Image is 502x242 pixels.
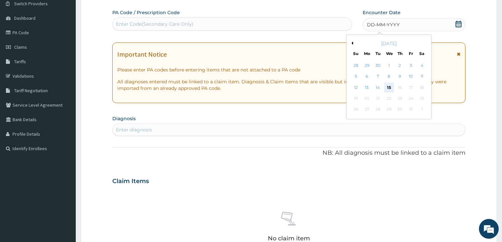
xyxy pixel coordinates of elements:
[406,83,416,93] div: Not available Friday, October 17th, 2025
[362,83,372,93] div: Choose Monday, October 13th, 2025
[14,44,27,50] span: Claims
[406,61,416,70] div: Choose Friday, October 3rd, 2025
[406,105,416,115] div: Not available Friday, October 31st, 2025
[373,72,383,82] div: Choose Tuesday, October 7th, 2025
[351,105,361,115] div: Not available Sunday, October 26th, 2025
[34,37,111,45] div: Chat with us now
[353,51,359,56] div: Su
[417,83,427,93] div: Not available Saturday, October 18th, 2025
[395,105,405,115] div: Not available Thursday, October 30th, 2025
[108,3,124,19] div: Minimize live chat window
[417,72,427,82] div: Choose Saturday, October 11th, 2025
[364,51,370,56] div: Mo
[112,149,466,157] p: NB: All diagnosis must be linked to a claim item
[112,178,149,185] h3: Claim Items
[373,61,383,70] div: Choose Tuesday, September 30th, 2025
[116,126,152,133] div: Enter diagnosis
[417,94,427,103] div: Not available Saturday, October 25th, 2025
[14,59,26,65] span: Tariffs
[406,72,416,82] div: Choose Friday, October 10th, 2025
[350,60,427,115] div: month 2025-10
[3,167,125,190] textarea: Type your message and hit 'Enter'
[268,235,310,242] p: No claim item
[362,61,372,70] div: Choose Monday, September 29th, 2025
[386,51,392,56] div: We
[395,94,405,103] div: Not available Thursday, October 23rd, 2025
[112,9,180,16] label: PA Code / Prescription Code
[14,88,48,94] span: Tariff Negotiation
[112,115,136,122] label: Diagnosis
[395,61,405,70] div: Choose Thursday, October 2nd, 2025
[14,1,48,7] span: Switch Providers
[117,67,461,73] p: Please enter PA codes before entering items that are not attached to a PA code
[397,51,403,56] div: Th
[384,72,394,82] div: Choose Wednesday, October 8th, 2025
[406,94,416,103] div: Not available Friday, October 24th, 2025
[12,33,27,49] img: d_794563401_company_1708531726252_794563401
[38,77,91,143] span: We're online!
[395,83,405,93] div: Not available Thursday, October 16th, 2025
[373,105,383,115] div: Not available Tuesday, October 28th, 2025
[362,105,372,115] div: Not available Monday, October 27th, 2025
[349,40,429,47] div: [DATE]
[14,15,36,21] span: Dashboard
[351,83,361,93] div: Choose Sunday, October 12th, 2025
[373,83,383,93] div: Choose Tuesday, October 14th, 2025
[417,105,427,115] div: Not available Saturday, November 1st, 2025
[351,61,361,70] div: Choose Sunday, September 28th, 2025
[419,51,425,56] div: Sa
[351,94,361,103] div: Not available Sunday, October 19th, 2025
[117,51,167,58] h1: Important Notice
[417,61,427,70] div: Choose Saturday, October 4th, 2025
[367,21,400,28] span: DD-MM-YYYY
[375,51,381,56] div: Tu
[117,78,461,92] p: All diagnoses entered must be linked to a claim item. Diagnosis & Claim Items that are visible bu...
[395,72,405,82] div: Choose Thursday, October 9th, 2025
[351,72,361,82] div: Choose Sunday, October 5th, 2025
[363,9,401,16] label: Encounter Date
[373,94,383,103] div: Not available Tuesday, October 21st, 2025
[350,41,353,45] button: Previous Month
[362,94,372,103] div: Not available Monday, October 20th, 2025
[384,83,394,93] div: Choose Wednesday, October 15th, 2025
[384,105,394,115] div: Not available Wednesday, October 29th, 2025
[408,51,414,56] div: Fr
[116,21,193,27] div: Enter Code(Secondary Care Only)
[384,61,394,70] div: Choose Wednesday, October 1st, 2025
[362,72,372,82] div: Choose Monday, October 6th, 2025
[384,94,394,103] div: Not available Wednesday, October 22nd, 2025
